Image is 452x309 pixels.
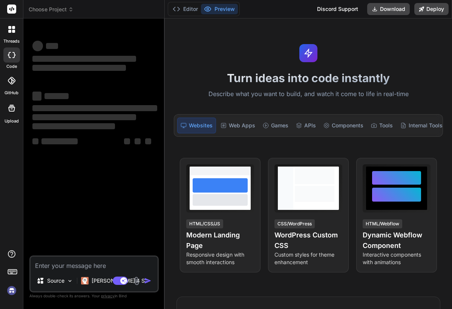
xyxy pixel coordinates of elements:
[313,3,363,15] div: Discord Support
[363,251,431,266] p: Interactive components with animations
[32,114,136,120] span: ‌
[6,63,17,70] label: code
[32,105,157,111] span: ‌
[145,138,151,144] span: ‌
[101,294,115,298] span: privacy
[124,138,130,144] span: ‌
[5,90,18,96] label: GitHub
[92,277,148,285] p: [PERSON_NAME] 4 S..
[67,278,73,284] img: Pick Models
[144,277,152,285] img: icon
[32,56,136,62] span: ‌
[132,277,141,285] img: attachment
[3,38,20,44] label: threads
[177,118,216,133] div: Websites
[5,284,18,297] img: signin
[29,6,74,13] span: Choose Project
[274,230,342,251] h4: WordPress Custom CSS
[363,230,431,251] h4: Dynamic Webflow Component
[5,118,19,124] label: Upload
[367,3,410,15] button: Download
[46,43,58,49] span: ‌
[363,219,402,228] div: HTML/Webflow
[201,4,238,14] button: Preview
[44,93,69,99] span: ‌
[274,219,315,228] div: CSS/WordPress
[169,89,447,99] p: Describe what you want to build, and watch it come to life in real-time
[170,4,201,14] button: Editor
[274,251,342,266] p: Custom styles for theme enhancement
[368,118,396,133] div: Tools
[32,123,115,129] span: ‌
[81,277,89,285] img: Claude 4 Sonnet
[32,65,126,71] span: ‌
[32,92,41,101] span: ‌
[186,230,254,251] h4: Modern Landing Page
[397,118,446,133] div: Internal Tools
[260,118,291,133] div: Games
[41,138,78,144] span: ‌
[186,251,254,266] p: Responsive design with smooth interactions
[320,118,366,133] div: Components
[414,3,449,15] button: Deploy
[135,138,141,144] span: ‌
[169,71,447,85] h1: Turn ideas into code instantly
[47,277,64,285] p: Source
[186,219,223,228] div: HTML/CSS/JS
[32,138,38,144] span: ‌
[218,118,258,133] div: Web Apps
[29,292,159,300] p: Always double-check its answers. Your in Bind
[293,118,319,133] div: APIs
[32,41,43,51] span: ‌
